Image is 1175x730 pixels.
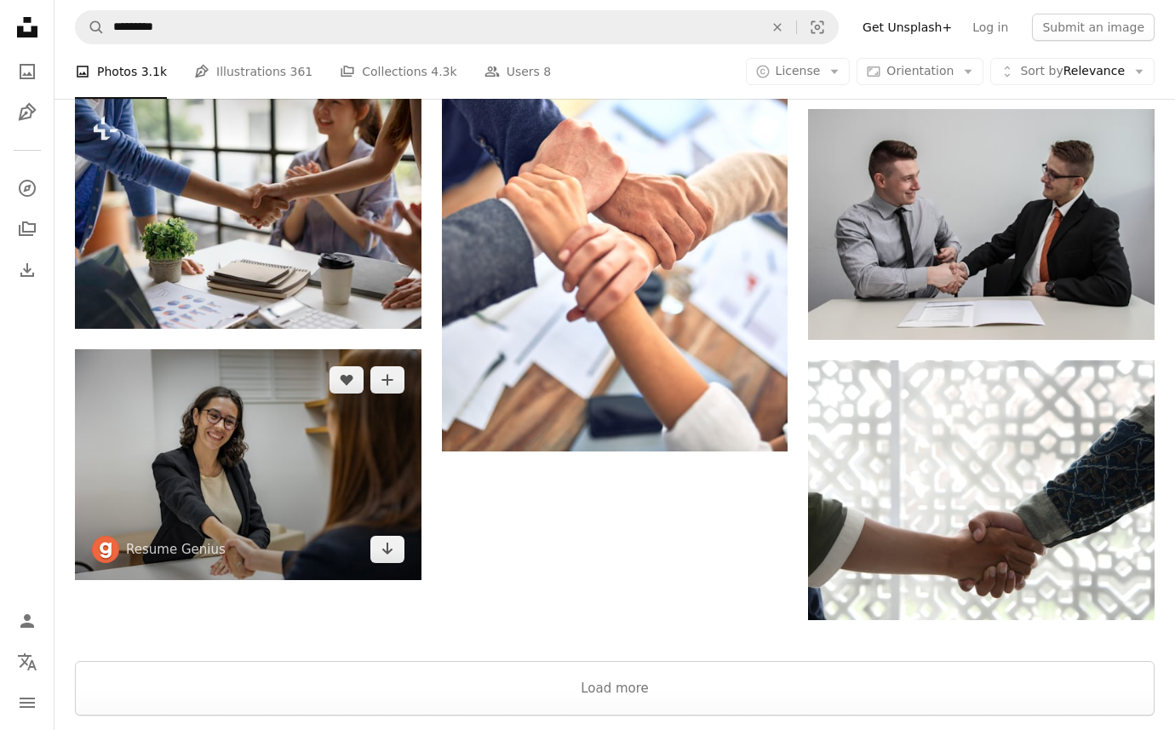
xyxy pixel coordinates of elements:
img: Go to Resume Genius's profile [92,536,119,563]
span: 4.3k [431,62,456,81]
button: Clear [759,11,796,43]
span: Orientation [886,64,954,78]
img: two men facing each other while shake hands and smiling [808,109,1155,340]
a: Explore [10,171,44,205]
form: Find visuals sitewide [75,10,839,44]
a: Log in [962,14,1018,41]
a: Resume Genius [126,541,226,558]
button: Like [330,366,364,394]
button: Visual search [797,11,838,43]
button: Load more [75,661,1155,716]
span: License [776,64,821,78]
button: Sort byRelevance [990,58,1155,85]
img: Business success. Business people shaking hands agreement confirmed in the investment business. [75,98,421,329]
a: Download History [10,253,44,287]
a: a close up of two people shaking hands [808,482,1155,497]
span: 8 [543,62,551,81]
button: Add to Collection [370,366,404,394]
a: person in black long sleeve shirt holding persons hand [442,184,788,199]
a: Download [370,536,404,563]
a: Photos [10,55,44,89]
button: Language [10,645,44,679]
img: a close up of two people shaking hands [808,360,1155,620]
button: Menu [10,686,44,720]
a: Collections 4.3k [340,44,456,99]
button: Submit an image [1032,14,1155,41]
a: Home — Unsplash [10,10,44,48]
button: Orientation [857,58,983,85]
span: 361 [290,62,313,81]
a: Get Unsplash+ [852,14,962,41]
span: Sort by [1020,64,1063,78]
button: License [746,58,851,85]
a: Log in / Sign up [10,604,44,638]
a: Collections [10,212,44,246]
img: a woman shaking hands with another woman sitting at a table [75,349,421,580]
a: Business success. Business people shaking hands agreement confirmed in the investment business. [75,205,421,221]
a: Illustrations 361 [194,44,312,99]
button: Search Unsplash [76,11,105,43]
a: two men facing each other while shake hands and smiling [808,216,1155,232]
a: Illustrations [10,95,44,129]
span: Relevance [1020,63,1125,80]
a: Users 8 [484,44,552,99]
a: a woman shaking hands with another woman sitting at a table [75,457,421,472]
